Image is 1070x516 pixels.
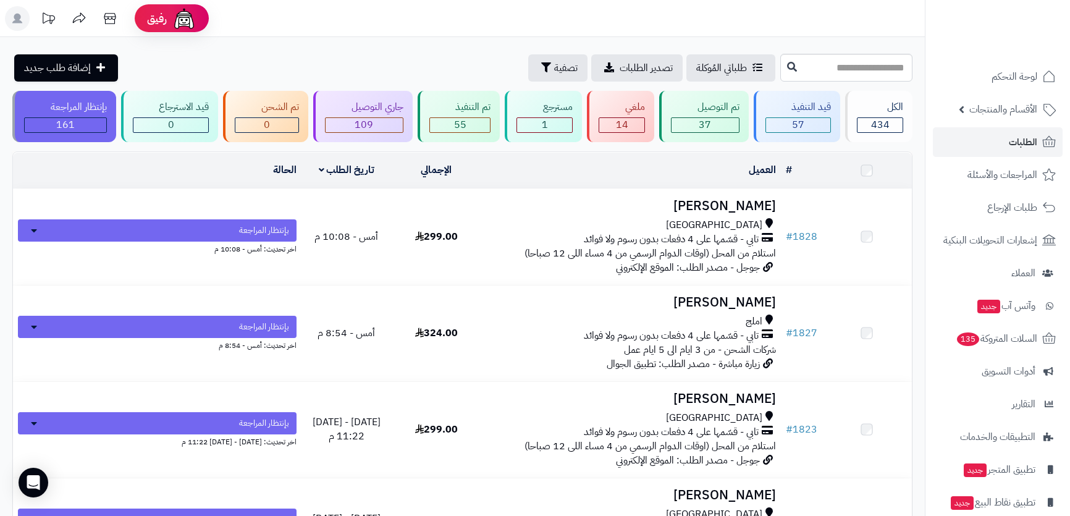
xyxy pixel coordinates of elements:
[56,117,75,132] span: 161
[977,300,1000,313] span: جديد
[786,163,792,177] a: #
[963,461,1035,478] span: تطبيق المتجر
[599,100,645,114] div: ملغي
[239,224,289,237] span: بإنتظار المراجعة
[765,100,832,114] div: قيد التنفيذ
[1011,264,1035,282] span: العملاء
[686,54,775,82] a: طلباتي المُوكلة
[524,439,776,454] span: استلام من المحل (اوقات الدوام الرسمي من 4 مساء اللى 12 صباحا)
[666,411,762,425] span: [GEOGRAPHIC_DATA]
[992,68,1037,85] span: لوحة التحكم
[607,357,760,371] span: زيارة مباشرة - مصدر الطلب: تطبيق الجوال
[599,118,644,132] div: 14
[943,232,1037,249] span: إشعارات التحويلات البنكية
[18,338,297,351] div: اخر تحديث: أمس - 8:54 م
[486,488,776,502] h3: [PERSON_NAME]
[319,163,375,177] a: تاريخ الطلب
[766,118,831,132] div: 57
[502,91,584,142] a: مسترجع 1
[33,6,64,34] a: تحديثات المنصة
[235,100,299,114] div: تم الشحن
[415,229,458,244] span: 299.00
[239,321,289,333] span: بإنتظار المراجعة
[786,422,793,437] span: #
[749,163,776,177] a: العميل
[554,61,578,75] span: تصفية
[616,453,760,468] span: جوجل - مصدر الطلب: الموقع الإلكتروني
[133,100,209,114] div: قيد الاسترجاع
[672,118,739,132] div: 37
[857,100,903,114] div: الكل
[933,422,1063,452] a: التطبيقات والخدمات
[933,226,1063,255] a: إشعارات التحويلات البنكية
[933,357,1063,386] a: أدوات التسويق
[746,315,762,329] span: املج
[147,11,167,26] span: رفيق
[311,91,415,142] a: جاري التوصيل 109
[19,468,48,497] div: Open Intercom Messenger
[25,118,106,132] div: 161
[273,163,297,177] a: الحالة
[933,160,1063,190] a: المراجعات والأسئلة
[696,61,747,75] span: طلباتي المُوكلة
[528,54,588,82] button: تصفية
[620,61,673,75] span: تصدير الطلبات
[786,326,817,340] a: #1827
[964,463,987,477] span: جديد
[584,91,657,142] a: ملغي 14
[950,494,1035,511] span: تطبيق نقاط البيع
[969,101,1037,118] span: الأقسام والمنتجات
[751,91,843,142] a: قيد التنفيذ 57
[933,193,1063,222] a: طلبات الإرجاع
[18,242,297,255] div: اخر تحديث: أمس - 10:08 م
[14,54,118,82] a: إضافة طلب جديد
[18,434,297,447] div: اخر تحديث: [DATE] - [DATE] 11:22 م
[792,117,804,132] span: 57
[542,117,548,132] span: 1
[486,392,776,406] h3: [PERSON_NAME]
[1009,133,1037,151] span: الطلبات
[517,118,572,132] div: 1
[957,332,979,346] span: 135
[584,232,759,247] span: تابي - قسّمها على 4 دفعات بدون رسوم ولا فوائد
[699,117,711,132] span: 37
[524,246,776,261] span: استلام من المحل (اوقات الدوام الرسمي من 4 مساء اللى 12 صباحا)
[24,100,107,114] div: بإنتظار المراجعة
[786,229,817,244] a: #1828
[415,422,458,437] span: 299.00
[843,91,915,142] a: الكل434
[1012,395,1035,413] span: التقارير
[591,54,683,82] a: تصدير الطلبات
[624,342,776,357] span: شركات الشحن - من 3 ايام الى 5 ايام عمل
[172,6,196,31] img: ai-face.png
[264,117,270,132] span: 0
[318,326,375,340] span: أمس - 8:54 م
[415,91,503,142] a: تم التنفيذ 55
[976,297,1035,315] span: وآتس آب
[671,100,739,114] div: تم التوصيل
[430,118,491,132] div: 55
[355,117,373,132] span: 109
[933,258,1063,288] a: العملاء
[951,496,974,510] span: جديد
[956,330,1037,347] span: السلات المتروكة
[421,163,452,177] a: الإجمالي
[666,218,762,232] span: [GEOGRAPHIC_DATA]
[987,199,1037,216] span: طلبات الإرجاع
[516,100,573,114] div: مسترجع
[584,425,759,439] span: تابي - قسّمها على 4 دفعات بدون رسوم ولا فوائد
[486,295,776,310] h3: [PERSON_NAME]
[415,326,458,340] span: 324.00
[933,291,1063,321] a: وآتس آبجديد
[933,62,1063,91] a: لوحة التحكم
[10,91,119,142] a: بإنتظار المراجعة 161
[960,428,1035,446] span: التطبيقات والخدمات
[986,33,1058,59] img: logo-2.png
[786,326,793,340] span: #
[616,117,628,132] span: 14
[314,229,378,244] span: أمس - 10:08 م
[933,127,1063,157] a: الطلبات
[326,118,403,132] div: 109
[133,118,209,132] div: 0
[933,389,1063,419] a: التقارير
